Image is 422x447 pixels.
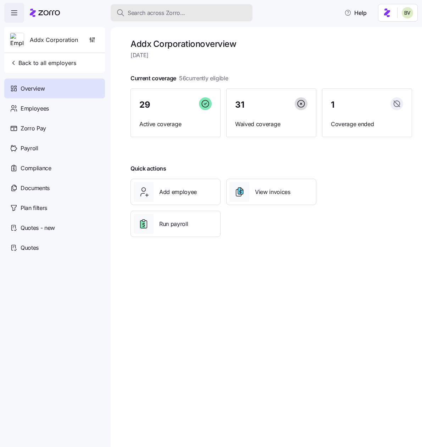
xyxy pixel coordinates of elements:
span: Quotes [21,243,39,252]
span: [DATE] [131,51,412,60]
span: 29 [139,101,150,109]
a: Overview [4,79,105,98]
h1: Addx Corporation overview [131,38,412,49]
button: Search across Zorro... [111,4,252,21]
span: 56 currently eligible [179,74,228,83]
img: Employer logo [10,33,24,47]
span: 1 [331,101,334,109]
span: Overview [21,84,45,93]
span: Run payroll [159,220,188,228]
button: Help [339,6,372,20]
span: Addx Corporation [30,36,78,44]
a: Documents [4,178,105,198]
span: Add employee [159,188,197,196]
span: Waived coverage [235,120,307,129]
a: Employees [4,98,105,118]
span: Current coverage [131,74,228,83]
span: Zorro Pay [21,124,46,133]
span: Coverage ended [331,120,403,129]
span: Active coverage [139,120,212,129]
span: Payroll [21,144,38,153]
a: Zorro Pay [4,118,105,138]
span: Search across Zorro... [128,9,185,17]
a: Plan filters [4,198,105,218]
span: View invoices [255,188,290,196]
span: Plan filters [21,204,47,212]
span: Help [344,9,367,17]
span: Employees [21,104,49,113]
a: Quotes - new [4,218,105,238]
a: Compliance [4,158,105,178]
span: Back to all employers [10,59,76,67]
button: Back to all employers [7,56,79,70]
span: Quick actions [131,164,166,173]
span: Quotes - new [21,223,55,232]
span: Documents [21,184,50,193]
a: Payroll [4,138,105,158]
img: 676487ef2089eb4995defdc85707b4f5 [402,7,413,18]
span: Compliance [21,164,51,173]
span: 31 [235,101,244,109]
a: Quotes [4,238,105,258]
